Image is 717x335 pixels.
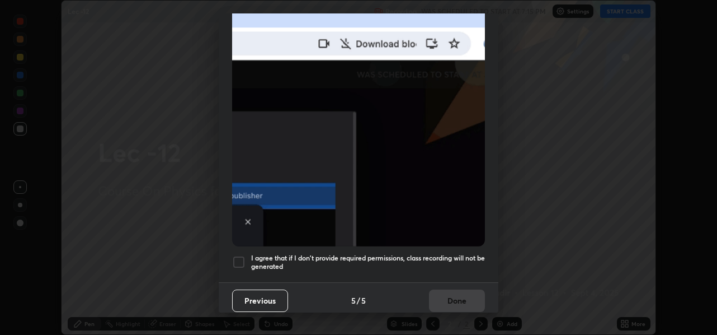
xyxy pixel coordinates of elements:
[232,290,288,312] button: Previous
[361,295,366,306] h4: 5
[251,254,485,271] h5: I agree that if I don't provide required permissions, class recording will not be generated
[351,295,356,306] h4: 5
[232,2,485,246] img: downloads-permission-blocked.gif
[357,295,360,306] h4: /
